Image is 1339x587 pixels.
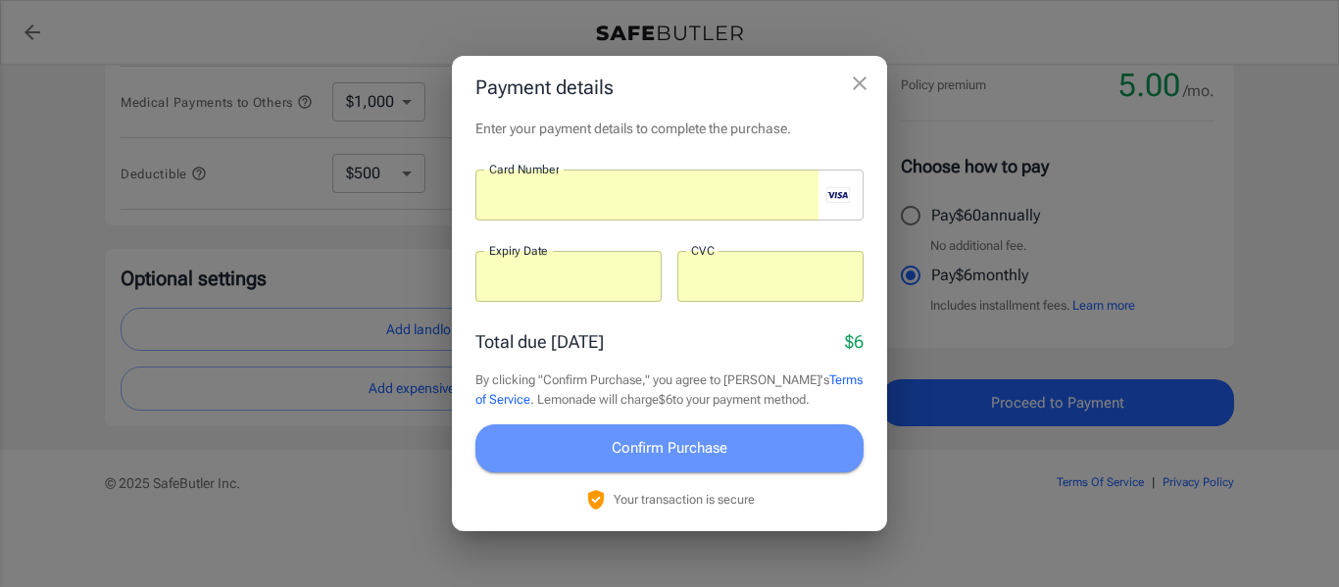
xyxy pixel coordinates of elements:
[826,187,850,203] svg: visa
[475,119,864,138] p: Enter your payment details to complete the purchase.
[489,161,559,177] label: Card Number
[614,490,755,509] p: Your transaction is secure
[840,64,879,103] button: close
[452,56,887,119] h2: Payment details
[475,372,863,407] a: Terms of Service
[691,242,715,259] label: CVC
[691,268,850,286] iframe: Secure CVC input frame
[475,328,604,355] p: Total due [DATE]
[489,268,648,286] iframe: Secure expiration date input frame
[845,328,864,355] p: $6
[489,186,818,205] iframe: Secure card number input frame
[612,435,727,461] span: Confirm Purchase
[475,424,864,471] button: Confirm Purchase
[475,370,864,409] p: By clicking "Confirm Purchase," you agree to [PERSON_NAME]'s . Lemonade will charge $6 to your pa...
[489,242,548,259] label: Expiry Date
